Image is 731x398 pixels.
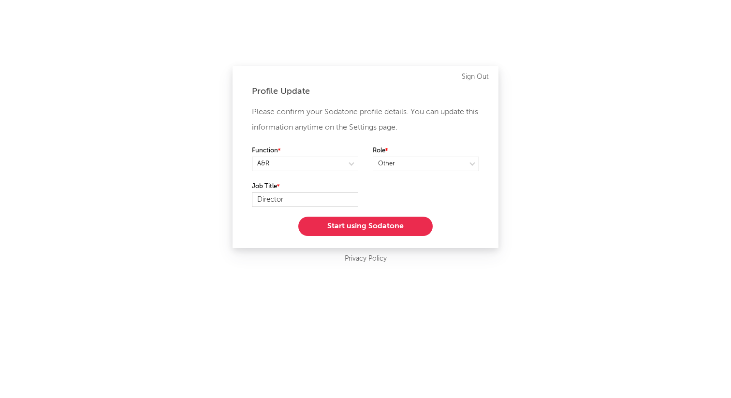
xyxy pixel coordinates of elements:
p: Please confirm your Sodatone profile details. You can update this information anytime on the Sett... [252,104,479,135]
a: Privacy Policy [345,253,387,265]
a: Sign Out [462,71,489,83]
div: Profile Update [252,86,479,97]
label: Function [252,145,358,157]
label: Job Title [252,181,358,192]
button: Start using Sodatone [298,217,433,236]
label: Role [373,145,479,157]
